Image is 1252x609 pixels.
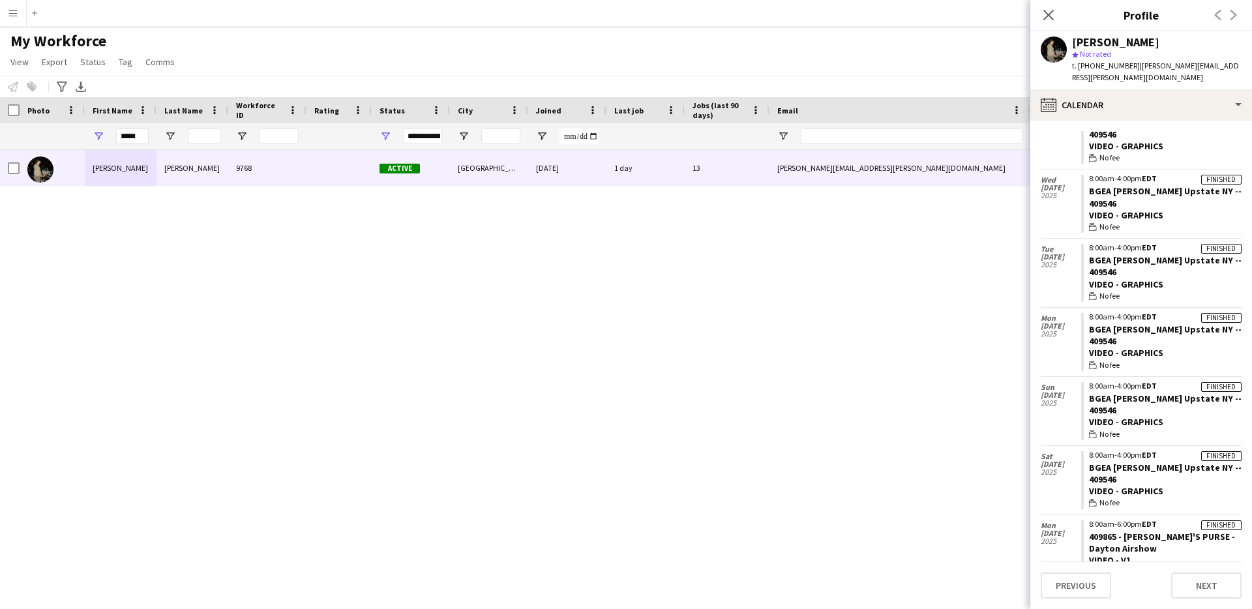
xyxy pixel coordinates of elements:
[42,56,67,68] span: Export
[140,53,180,70] a: Comms
[188,128,220,144] input: Last Name Filter Input
[85,150,156,186] div: [PERSON_NAME]
[1201,175,1242,185] div: Finished
[80,56,106,68] span: Status
[113,53,138,70] a: Tag
[1089,244,1242,252] div: 8:00am-4:00pm
[1041,399,1081,407] span: 2025
[1041,253,1081,261] span: [DATE]
[380,164,420,173] span: Active
[1089,140,1242,152] div: Video - Graphics
[1142,450,1157,460] span: EDT
[1041,184,1081,192] span: [DATE]
[1089,462,1242,485] a: BGEA [PERSON_NAME] Upstate NY -- 409546
[1099,359,1120,371] span: No fee
[1099,221,1120,233] span: No fee
[1041,529,1081,537] span: [DATE]
[1041,314,1081,322] span: Mon
[1142,381,1157,391] span: EDT
[1089,451,1242,459] div: 8:00am-4:00pm
[1041,522,1081,529] span: Mon
[777,106,798,115] span: Email
[1099,290,1120,302] span: No fee
[1089,554,1242,566] div: Video - V1
[1089,209,1242,221] div: Video - Graphics
[1072,37,1159,48] div: [PERSON_NAME]
[1072,61,1239,82] span: | [PERSON_NAME][EMAIL_ADDRESS][PERSON_NAME][DOMAIN_NAME]
[1080,49,1111,59] span: Not rated
[1089,531,1235,554] a: 409865 - [PERSON_NAME]'S PURSE - Dayton Airshow
[380,106,405,115] span: Status
[73,79,89,95] app-action-btn: Export XLSX
[1201,244,1242,254] div: Finished
[5,53,34,70] a: View
[1041,330,1081,338] span: 2025
[1030,89,1252,121] div: Calendar
[777,130,789,142] button: Open Filter Menu
[37,53,72,70] a: Export
[1201,382,1242,392] div: Finished
[1099,428,1120,440] span: No fee
[606,150,685,186] div: 1 day
[93,106,132,115] span: First Name
[1089,416,1242,428] div: Video - Graphics
[450,150,528,186] div: [GEOGRAPHIC_DATA]
[1142,519,1157,529] span: EDT
[1089,347,1242,359] div: Video - Graphics
[1089,393,1242,416] a: BGEA [PERSON_NAME] Upstate NY -- 409546
[1041,453,1081,460] span: Sat
[1041,322,1081,330] span: [DATE]
[1201,520,1242,530] div: Finished
[528,150,606,186] div: [DATE]
[27,106,50,115] span: Photo
[236,130,248,142] button: Open Filter Menu
[1089,382,1242,390] div: 8:00am-4:00pm
[1041,468,1081,476] span: 2025
[693,100,746,120] span: Jobs (last 90 days)
[458,130,469,142] button: Open Filter Menu
[145,56,175,68] span: Comms
[1099,152,1120,164] span: No fee
[119,56,132,68] span: Tag
[1142,312,1157,321] span: EDT
[1072,61,1140,70] span: t. [PHONE_NUMBER]
[93,130,104,142] button: Open Filter Menu
[1041,537,1081,545] span: 2025
[1089,485,1242,497] div: Video - Graphics
[1089,278,1242,290] div: Video - Graphics
[801,128,1022,144] input: Email Filter Input
[685,150,769,186] div: 13
[10,56,29,68] span: View
[1089,520,1242,528] div: 8:00am-6:00pm
[1142,243,1157,252] span: EDT
[75,53,111,70] a: Status
[1041,192,1081,200] span: 2025
[1201,313,1242,323] div: Finished
[536,130,548,142] button: Open Filter Menu
[116,128,149,144] input: First Name Filter Input
[1089,323,1242,347] a: BGEA [PERSON_NAME] Upstate NY -- 409546
[1089,313,1242,321] div: 8:00am-4:00pm
[164,130,176,142] button: Open Filter Menu
[1041,123,1081,131] span: 2025
[1171,572,1242,599] button: Next
[1099,497,1120,509] span: No fee
[458,106,473,115] span: City
[10,31,106,51] span: My Workforce
[228,150,306,186] div: 9768
[1089,175,1242,183] div: 8:00am-4:00pm
[1041,245,1081,253] span: Tue
[769,150,1030,186] div: [PERSON_NAME][EMAIL_ADDRESS][PERSON_NAME][DOMAIN_NAME]
[1041,391,1081,399] span: [DATE]
[1089,254,1242,278] a: BGEA [PERSON_NAME] Upstate NY -- 409546
[1089,185,1242,209] a: BGEA [PERSON_NAME] Upstate NY -- 409546
[1041,176,1081,184] span: Wed
[614,106,644,115] span: Last job
[1201,451,1242,461] div: Finished
[536,106,561,115] span: Joined
[559,128,599,144] input: Joined Filter Input
[54,79,70,95] app-action-btn: Advanced filters
[1041,261,1081,269] span: 2025
[236,100,283,120] span: Workforce ID
[380,130,391,142] button: Open Filter Menu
